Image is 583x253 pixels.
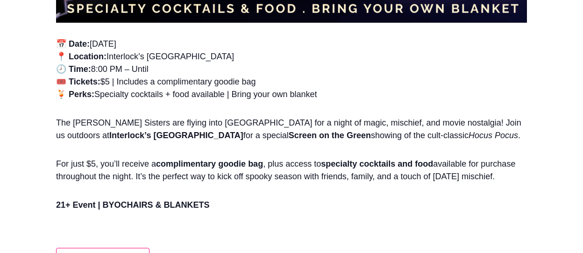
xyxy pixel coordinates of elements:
[56,90,94,99] strong: 🍹 Perks:
[56,117,527,150] p: The [PERSON_NAME] Sisters are flying into [GEOGRAPHIC_DATA] for a night of magic, mischief, and m...
[56,52,107,61] strong: 📍 Location:
[289,131,371,140] strong: Screen on the Green
[321,159,433,169] strong: specialty cocktails and food
[56,38,527,109] p: [DATE] Interlock’s [GEOGRAPHIC_DATA] 8:00 PM – Until $5 | Includes a complimentary goodie bag Spe...
[56,39,90,49] strong: 📅 Date:
[56,158,527,191] p: For just $5, you’ll receive a , plus access to available for purchase throughout the night. It’s ...
[56,200,210,210] strong: 21+ Event | BYOCHAIRS & BLANKETS
[109,131,243,140] strong: Interlock’s [GEOGRAPHIC_DATA]
[156,159,263,169] strong: complimentary goodie bag
[56,77,100,86] strong: 🎟️ Tickets:
[469,131,518,140] em: Hocus Pocus
[56,64,91,74] strong: 🕗 Time:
